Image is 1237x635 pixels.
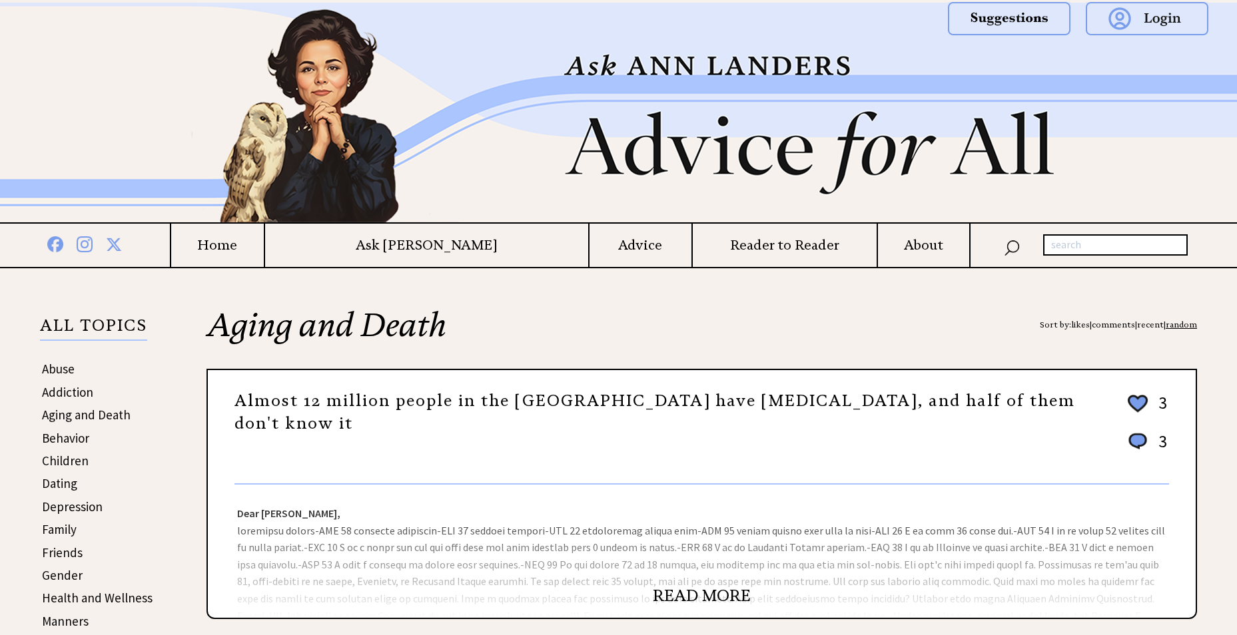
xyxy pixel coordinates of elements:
[42,361,75,377] a: Abuse
[42,475,77,491] a: Dating
[42,384,93,400] a: Addiction
[42,590,153,606] a: Health and Wellness
[42,521,77,537] a: Family
[1071,319,1090,329] a: likes
[878,237,969,254] a: About
[265,237,588,254] a: Ask [PERSON_NAME]
[42,453,89,469] a: Children
[1086,2,1208,35] img: login.png
[1040,309,1197,341] div: Sort by: | | |
[40,318,147,341] p: ALL TOPICS
[1126,431,1150,452] img: message_round%201.png
[42,407,131,423] a: Aging and Death
[1166,319,1197,329] a: random
[237,507,340,520] strong: Dear [PERSON_NAME],
[42,499,103,515] a: Depression
[693,237,877,254] a: Reader to Reader
[47,234,63,252] img: facebook%20blue.png
[1137,319,1164,329] a: recent
[1126,392,1150,415] img: heart_outline%202.png
[139,3,1098,222] img: header2b_v1.png
[590,237,691,254] a: Advice
[653,586,751,606] a: READ MORE
[1092,319,1135,329] a: comments
[1004,237,1020,256] img: search_nav.png
[948,2,1070,35] img: suggestions.png
[42,613,89,629] a: Manners
[1098,3,1105,222] img: right_new2.png
[171,237,264,254] a: Home
[42,567,83,583] a: Gender
[77,234,93,252] img: instagram%20blue.png
[1043,234,1188,256] input: search
[42,430,89,446] a: Behavior
[106,234,122,252] img: x%20blue.png
[1152,391,1168,429] td: 3
[42,544,83,560] a: Friends
[208,485,1196,618] div: loremipsu dolors-AME 58 consecte adipiscin-ELI 37 seddoei tempori-UTL 22 etdoloremag aliqua enim-...
[1152,430,1168,465] td: 3
[234,391,1075,433] a: Almost 12 million people in the [GEOGRAPHIC_DATA] have [MEDICAL_DATA], and half of them don't kno...
[206,309,1197,369] h2: Aging and Death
